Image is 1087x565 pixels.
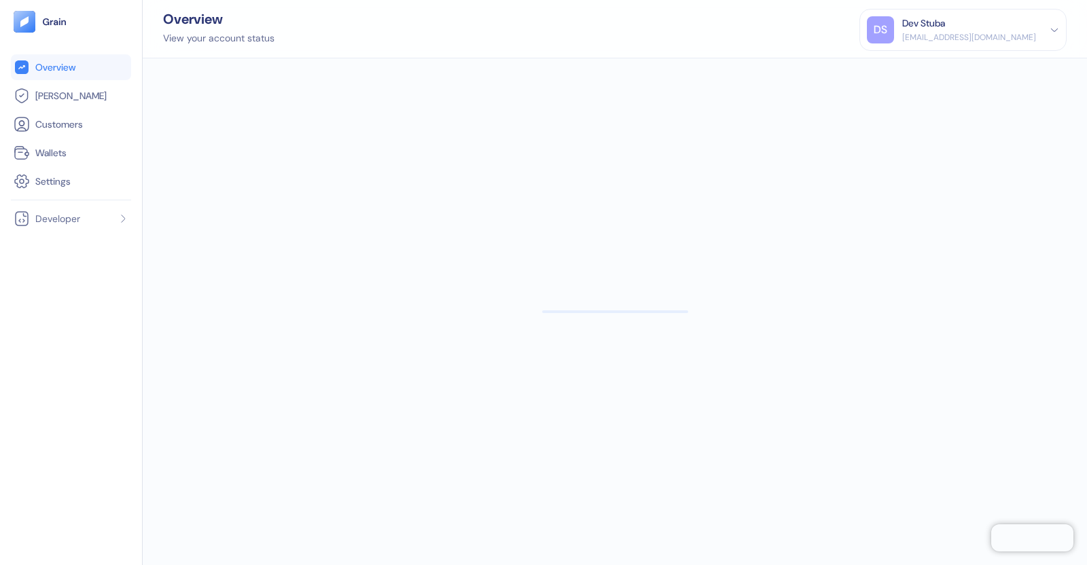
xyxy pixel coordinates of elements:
img: logo [42,17,67,26]
a: Wallets [14,145,128,161]
span: Settings [35,175,71,188]
div: Overview [163,12,274,26]
a: Overview [14,59,128,75]
span: Overview [35,60,75,74]
div: DS [867,16,894,43]
iframe: Chatra live chat [991,524,1073,551]
span: Wallets [35,146,67,160]
span: Customers [35,117,83,131]
div: Dev Stuba [902,16,945,31]
a: Customers [14,116,128,132]
span: Developer [35,212,80,225]
span: [PERSON_NAME] [35,89,107,103]
div: View your account status [163,31,274,45]
div: [EMAIL_ADDRESS][DOMAIN_NAME] [902,31,1036,43]
a: [PERSON_NAME] [14,88,128,104]
img: logo-tablet-V2.svg [14,11,35,33]
a: Settings [14,173,128,189]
